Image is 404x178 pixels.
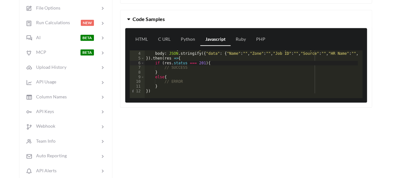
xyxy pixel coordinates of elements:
span: BETA [80,35,94,41]
a: PHP [251,33,271,46]
a: HTML [130,33,153,46]
span: API Alerts [32,168,57,173]
span: MCP [32,49,46,55]
span: NEW [81,20,94,26]
span: API Usage [32,79,56,84]
button: Code Samples [120,10,372,28]
div: 7 [130,65,145,70]
span: Team Info [32,138,56,144]
span: File Options [32,5,60,11]
span: Upload History [32,64,66,70]
a: Python [176,33,200,46]
a: C URL [153,33,176,46]
span: Run Calculations [32,20,70,25]
div: 6 [130,61,145,66]
span: BETA [80,49,94,55]
span: API Keys [32,109,54,114]
div: 12 [130,89,145,94]
span: Webhook [32,123,55,129]
span: Auto Reporting [32,153,67,158]
a: Javascript [200,33,231,46]
div: 10 [130,79,145,84]
div: 8 [130,70,145,75]
div: 4 [130,51,145,56]
span: Code Samples [133,16,164,22]
div: 5 [130,56,145,61]
div: 11 [130,84,145,89]
span: Column Names [32,94,67,99]
span: AI [32,35,41,40]
a: Ruby [231,33,251,46]
div: 9 [130,75,145,80]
